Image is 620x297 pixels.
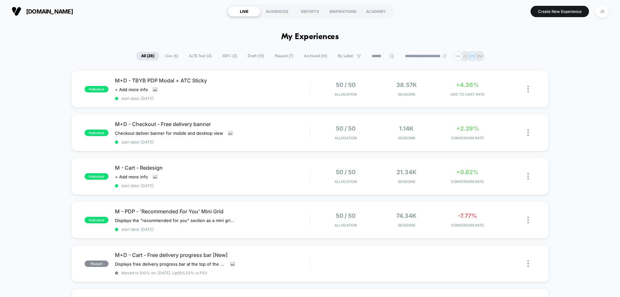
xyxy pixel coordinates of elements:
[115,96,310,101] span: start date: [DATE]
[115,183,310,188] span: start date: [DATE]
[399,125,414,132] span: 1.14k
[85,260,108,267] span: paused
[396,81,417,88] span: 38.57k
[115,164,310,171] span: M - Cart - Redesign
[439,92,496,97] span: ADD TO CART RATE
[336,125,356,132] span: 50 / 50
[85,173,108,180] span: published
[531,6,589,17] button: Create New Experience
[439,223,496,228] span: CONVERSION RATE
[121,270,207,275] span: Moved to 100% on: [DATE] . Uplift: 5.52% in PSV
[335,179,357,184] span: Allocation
[470,54,475,58] p: CS
[527,129,529,136] img: close
[115,208,310,215] span: M - PDP - 'Recommended For You' Mini Grid
[456,81,479,88] span: +4.36%
[336,212,356,219] span: 50 / 50
[160,52,183,60] span: Live ( 6 )
[115,87,148,92] span: + Add more info
[26,8,73,15] span: [DOMAIN_NAME]
[294,6,326,16] div: REPORTS
[299,52,332,60] span: Archived ( 16 )
[463,54,468,58] p: JS
[456,125,479,132] span: +2.29%
[270,52,298,60] span: Paused ( 7 )
[336,81,356,88] span: 50 / 50
[243,52,269,60] span: Draft ( 15 )
[115,121,310,127] span: M+D - Checkout - Free delivery banner
[336,169,356,175] span: 50 / 50
[396,212,417,219] span: 74.34k
[378,136,436,140] span: Sessions
[476,54,482,58] p: SM
[217,52,242,60] span: 100% ( 2 )
[115,174,148,179] span: + Add more info
[85,217,108,223] span: published
[527,217,529,223] img: close
[115,140,310,144] span: start date: [DATE]
[115,227,310,232] span: start date: [DATE]
[184,52,216,60] span: A/B Test ( 4 )
[115,252,310,258] span: M+D - Cart - Free delivery progress bar [New]
[596,5,608,18] div: JS
[115,131,223,136] span: Checkout deliver banner for mobile and desktop view
[458,212,477,219] span: -7.77%
[115,261,225,267] span: Displays free delivery progress bar at the top of the cart and hides the message "Free delivery o...
[439,179,496,184] span: CONVERSION RATE
[443,54,447,58] img: end
[12,6,21,16] img: Visually logo
[115,218,235,223] span: Displays the "recommended for you" section as a mini grid layout.
[378,223,436,228] span: Sessions
[261,6,294,16] div: AUDIENCES
[85,130,108,136] span: published
[359,6,392,16] div: ACADEMY
[527,86,529,92] img: close
[335,223,357,228] span: Allocation
[338,54,353,58] span: By Label
[397,169,417,175] span: 21.34k
[527,173,529,180] img: close
[85,86,108,92] span: published
[335,92,357,97] span: Allocation
[594,5,610,18] button: JS
[10,6,75,16] button: [DOMAIN_NAME]
[378,179,436,184] span: Sessions
[453,51,463,61] div: + 4
[115,77,310,84] span: M+D - TBYB PDP Modal + ATC Sticky
[527,260,529,267] img: close
[378,92,436,97] span: Sessions
[228,6,261,16] div: LIVE
[281,32,339,42] h1: My Experiences
[136,52,159,60] span: All ( 28 )
[326,6,359,16] div: INSPIRATIONS
[439,136,496,140] span: CONVERSION RATE
[456,169,479,175] span: +0.82%
[335,136,357,140] span: Allocation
